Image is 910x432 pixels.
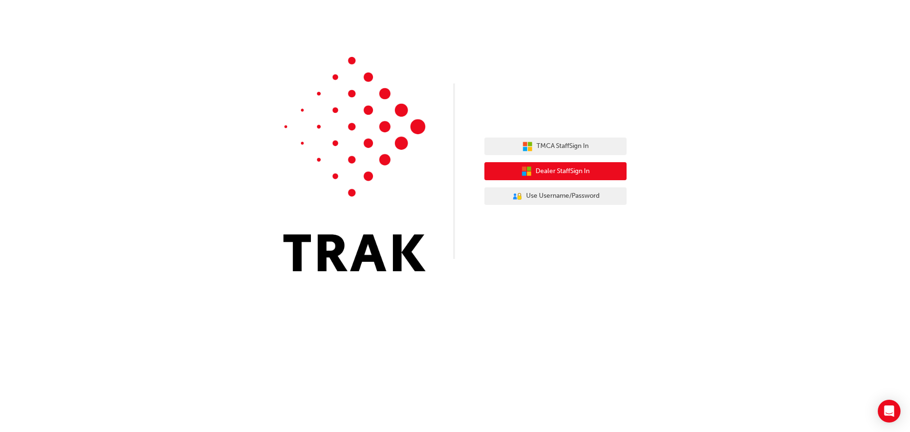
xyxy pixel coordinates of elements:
[537,141,589,152] span: TMCA Staff Sign In
[526,191,600,202] span: Use Username/Password
[484,162,627,180] button: Dealer StaffSign In
[878,400,901,423] div: Open Intercom Messenger
[283,57,426,271] img: Trak
[536,166,590,177] span: Dealer Staff Sign In
[484,138,627,156] button: TMCA StaffSign In
[484,187,627,205] button: Use Username/Password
